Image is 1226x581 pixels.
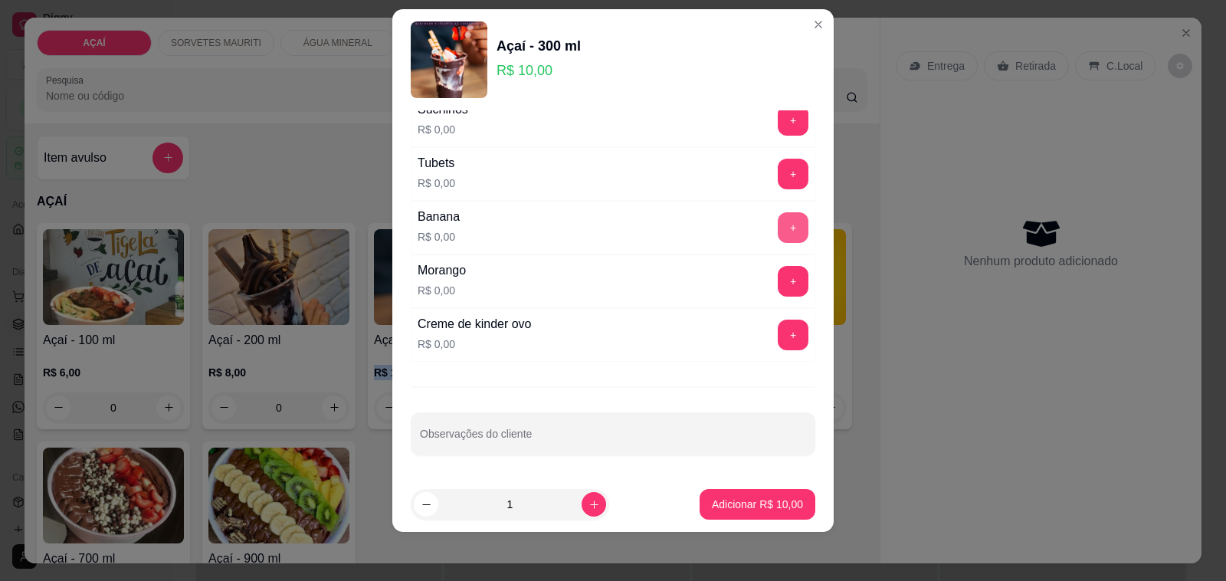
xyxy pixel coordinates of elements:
[418,336,532,352] p: R$ 0,00
[778,320,808,350] button: add
[778,105,808,136] button: add
[418,154,455,172] div: Tubets
[418,283,466,298] p: R$ 0,00
[418,315,532,333] div: Creme de kinder ovo
[418,122,468,137] p: R$ 0,00
[700,489,815,520] button: Adicionar R$ 10,00
[712,497,803,512] p: Adicionar R$ 10,00
[411,21,487,98] img: product-image
[778,212,808,243] button: add
[806,12,831,37] button: Close
[414,492,438,517] button: decrease-product-quantity
[778,266,808,297] button: add
[778,159,808,189] button: add
[497,35,581,57] div: Açaí - 300 ml
[418,229,460,245] p: R$ 0,00
[420,432,806,448] input: Observações do cliente
[418,176,455,191] p: R$ 0,00
[418,208,460,226] div: Banana
[418,261,466,280] div: Morango
[497,60,581,81] p: R$ 10,00
[582,492,606,517] button: increase-product-quantity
